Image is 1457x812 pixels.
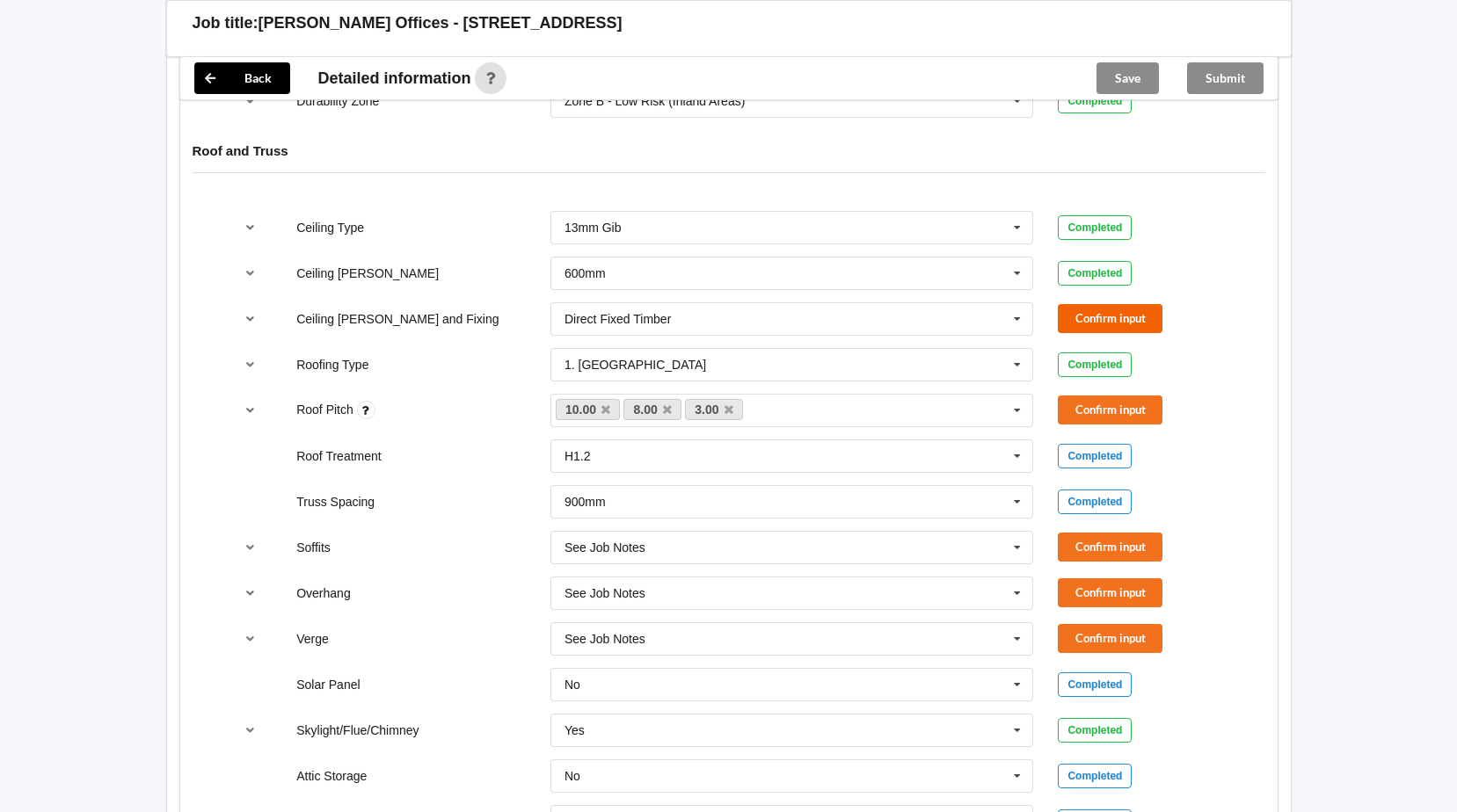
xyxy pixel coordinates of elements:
button: reference-toggle [233,623,267,655]
div: Completed [1058,89,1132,113]
button: Confirm input [1058,533,1162,562]
button: reference-toggle [233,714,267,746]
h4: Roof and Truss [193,142,1265,159]
label: Overhang [296,586,350,600]
div: Direct Fixed Timber [565,313,671,325]
label: Roof Pitch [296,402,356,417]
div: See Job Notes [565,633,645,645]
div: Completed [1058,764,1132,788]
label: Ceiling [PERSON_NAME] and Fixing [296,312,499,326]
label: Soffits [296,540,331,555]
label: Ceiling Type [296,221,364,235]
label: Durability Zone [296,94,379,108]
button: Confirm input [1058,304,1162,333]
a: 3.00 [685,399,743,420]
label: Roof Treatment [296,449,382,463]
button: Confirm input [1058,624,1162,653]
div: Completed [1058,261,1132,286]
a: 10.00 [556,399,621,420]
div: Completed [1058,672,1132,697]
span: Detailed information [318,70,471,86]
label: Roofing Type [296,358,368,372]
button: reference-toggle [233,532,267,563]
label: Ceiling [PERSON_NAME] [296,266,439,280]
div: Completed [1058,718,1132,743]
div: Yes [565,724,585,736]
button: reference-toggle [233,395,267,426]
div: 900mm [565,496,606,508]
button: reference-toggle [233,85,267,117]
button: reference-toggle [233,257,267,289]
button: reference-toggle [233,577,267,609]
div: 13mm Gib [565,221,622,234]
div: H1.2 [565,450,591,462]
div: Completed [1058,215,1132,240]
div: Completed [1058,489,1132,514]
div: No [565,678,580,691]
h3: Job title: [193,13,259,33]
div: Completed [1058,352,1132,377]
button: Confirm input [1058,395,1162,424]
div: 600mm [565,267,606,279]
button: reference-toggle [233,303,267,335]
button: reference-toggle [233,212,267,243]
button: Back [194,62,290,94]
a: 8.00 [623,399,681,420]
label: Solar Panel [296,678,360,692]
div: 1. [GEOGRAPHIC_DATA] [565,359,706,371]
div: No [565,770,580,782]
label: Attic Storage [296,769,367,783]
label: Truss Spacing [296,495,375,509]
div: Completed [1058,444,1132,468]
div: See Job Notes [565,587,645,599]
div: Zone B - Low Risk (Inland Areas) [565,95,745,107]
label: Skylight/Flue/Chimney [296,723,419,737]
button: reference-toggle [233,349,267,381]
button: Confirm input [1058,578,1162,607]
label: Verge [296,632,329,646]
h3: [PERSON_NAME] Offices - [STREET_ADDRESS] [259,13,623,33]
div: See Job Notes [565,541,645,554]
